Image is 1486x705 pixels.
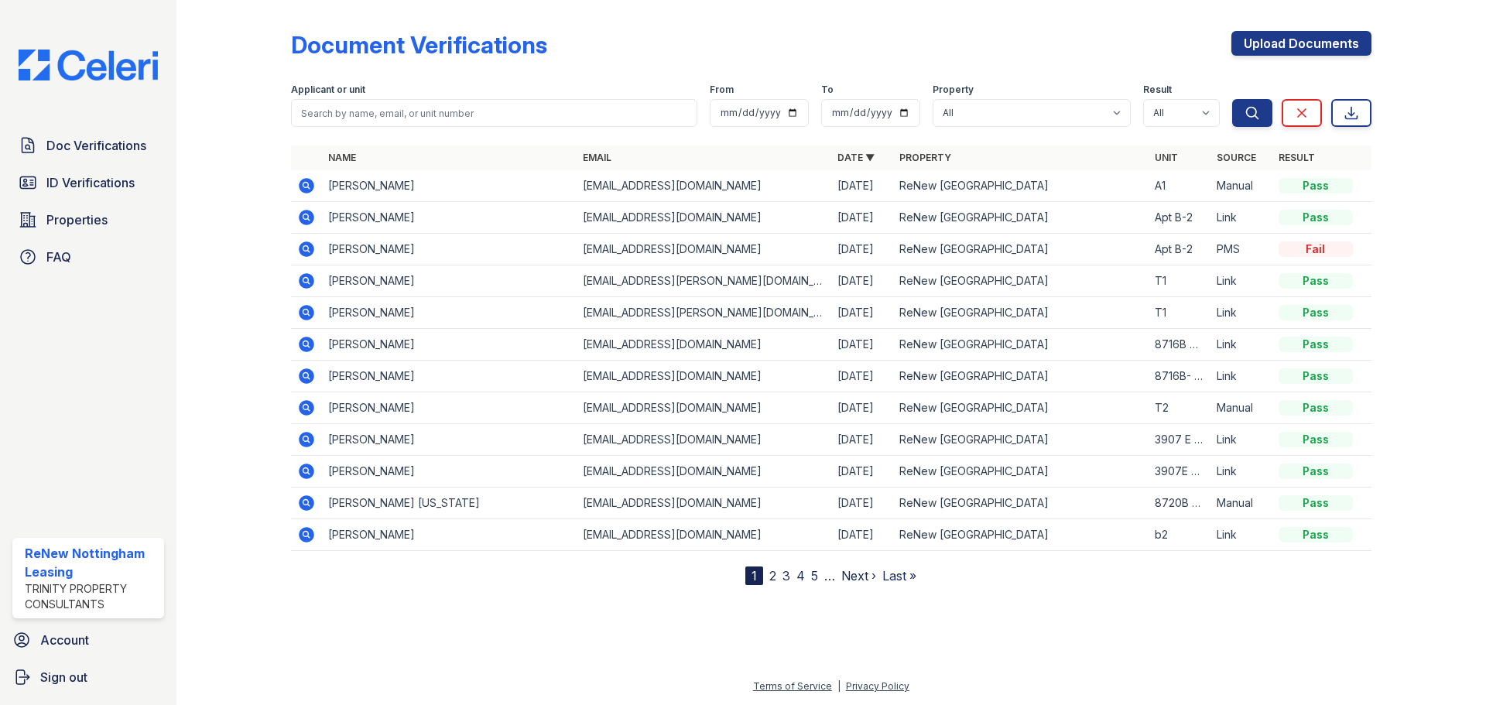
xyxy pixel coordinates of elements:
[322,456,577,488] td: [PERSON_NAME]
[893,234,1148,265] td: ReNew [GEOGRAPHIC_DATA]
[841,568,876,584] a: Next ›
[577,170,831,202] td: [EMAIL_ADDRESS][DOMAIN_NAME]
[837,152,875,163] a: Date ▼
[1279,400,1353,416] div: Pass
[893,170,1148,202] td: ReNew [GEOGRAPHIC_DATA]
[577,202,831,234] td: [EMAIL_ADDRESS][DOMAIN_NAME]
[831,456,893,488] td: [DATE]
[46,173,135,192] span: ID Verifications
[753,680,832,692] a: Terms of Service
[893,202,1148,234] td: ReNew [GEOGRAPHIC_DATA]
[1149,519,1210,551] td: b2
[577,456,831,488] td: [EMAIL_ADDRESS][DOMAIN_NAME]
[322,488,577,519] td: [PERSON_NAME] [US_STATE]
[1210,488,1272,519] td: Manual
[12,241,164,272] a: FAQ
[831,297,893,329] td: [DATE]
[291,84,365,96] label: Applicant or unit
[6,50,170,80] img: CE_Logo_Blue-a8612792a0a2168367f1c8372b55b34899dd931a85d93a1a3d3e32e68fde9ad4.png
[893,329,1148,361] td: ReNew [GEOGRAPHIC_DATA]
[291,99,697,127] input: Search by name, email, or unit number
[1210,297,1272,329] td: Link
[1149,202,1210,234] td: Apt B-2
[322,297,577,329] td: [PERSON_NAME]
[46,248,71,266] span: FAQ
[1155,152,1178,163] a: Unit
[899,152,951,163] a: Property
[1210,170,1272,202] td: Manual
[796,568,805,584] a: 4
[322,202,577,234] td: [PERSON_NAME]
[322,329,577,361] td: [PERSON_NAME]
[46,210,108,229] span: Properties
[577,297,831,329] td: [EMAIL_ADDRESS][PERSON_NAME][DOMAIN_NAME]
[322,424,577,456] td: [PERSON_NAME]
[824,566,835,585] span: …
[1279,178,1353,193] div: Pass
[577,392,831,424] td: [EMAIL_ADDRESS][DOMAIN_NAME]
[1279,495,1353,511] div: Pass
[782,568,790,584] a: 3
[831,488,893,519] td: [DATE]
[322,234,577,265] td: [PERSON_NAME]
[831,329,893,361] td: [DATE]
[893,392,1148,424] td: ReNew [GEOGRAPHIC_DATA]
[1149,170,1210,202] td: A1
[831,265,893,297] td: [DATE]
[1210,456,1272,488] td: Link
[1210,392,1272,424] td: Manual
[893,424,1148,456] td: ReNew [GEOGRAPHIC_DATA]
[769,568,776,584] a: 2
[322,170,577,202] td: [PERSON_NAME]
[577,519,831,551] td: [EMAIL_ADDRESS][DOMAIN_NAME]
[583,152,611,163] a: Email
[821,84,834,96] label: To
[1217,152,1256,163] a: Source
[46,136,146,155] span: Doc Verifications
[1279,273,1353,289] div: Pass
[1279,432,1353,447] div: Pass
[6,625,170,655] a: Account
[577,361,831,392] td: [EMAIL_ADDRESS][DOMAIN_NAME]
[12,130,164,161] a: Doc Verifications
[893,519,1148,551] td: ReNew [GEOGRAPHIC_DATA]
[1149,361,1210,392] td: 8716B- AptB-2
[710,84,734,96] label: From
[893,297,1148,329] td: ReNew [GEOGRAPHIC_DATA]
[893,265,1148,297] td: ReNew [GEOGRAPHIC_DATA]
[1210,265,1272,297] td: Link
[577,265,831,297] td: [EMAIL_ADDRESS][PERSON_NAME][DOMAIN_NAME]
[831,519,893,551] td: [DATE]
[1279,368,1353,384] div: Pass
[25,581,158,612] div: Trinity Property Consultants
[322,392,577,424] td: [PERSON_NAME]
[1279,337,1353,352] div: Pass
[1149,265,1210,297] td: T1
[831,234,893,265] td: [DATE]
[831,202,893,234] td: [DATE]
[577,234,831,265] td: [EMAIL_ADDRESS][DOMAIN_NAME]
[6,662,170,693] a: Sign out
[1210,234,1272,265] td: PMS
[882,568,916,584] a: Last »
[12,204,164,235] a: Properties
[1149,392,1210,424] td: T2
[745,566,763,585] div: 1
[831,392,893,424] td: [DATE]
[12,167,164,198] a: ID Verifications
[577,329,831,361] td: [EMAIL_ADDRESS][DOMAIN_NAME]
[1210,329,1272,361] td: Link
[1149,424,1210,456] td: 3907 E B-2
[328,152,356,163] a: Name
[846,680,909,692] a: Privacy Policy
[1210,424,1272,456] td: Link
[322,519,577,551] td: [PERSON_NAME]
[291,31,547,59] div: Document Verifications
[1279,464,1353,479] div: Pass
[40,631,89,649] span: Account
[1210,519,1272,551] td: Link
[1279,527,1353,542] div: Pass
[1279,210,1353,225] div: Pass
[322,265,577,297] td: [PERSON_NAME]
[577,488,831,519] td: [EMAIL_ADDRESS][DOMAIN_NAME]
